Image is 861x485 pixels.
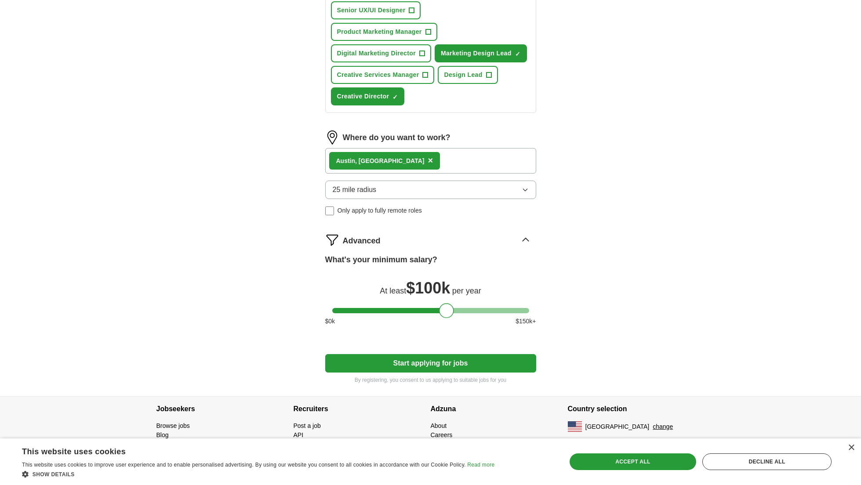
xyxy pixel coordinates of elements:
button: Design Lead [438,66,498,84]
button: change [653,422,673,431]
span: Product Marketing Manager [337,27,422,36]
button: Creative Director✓ [331,87,405,105]
span: Show details [33,471,75,478]
span: Creative Services Manager [337,70,419,80]
a: Blog [156,431,169,438]
button: Digital Marketing Director [331,44,431,62]
span: Advanced [343,235,381,247]
button: 25 mile radius [325,181,536,199]
span: ✓ [392,94,398,101]
div: , [GEOGRAPHIC_DATA] [336,156,425,166]
button: Marketing Design Lead✓ [435,44,527,62]
label: Where do you want to work? [343,132,450,144]
button: Creative Services Manager [331,66,435,84]
span: $ 150 k+ [516,317,536,326]
button: × [428,154,433,167]
span: At least [380,286,406,295]
span: 25 mile radius [333,185,377,195]
a: Read more, opens a new window [467,462,494,468]
div: Close [848,445,854,451]
a: Careers [431,431,453,438]
div: Decline all [702,453,832,470]
span: Design Lead [444,70,482,80]
button: Product Marketing Manager [331,23,437,41]
span: Marketing Design Lead [441,49,512,58]
img: US flag [568,421,582,432]
span: Only apply to fully remote roles [338,206,422,215]
strong: Austin [336,157,356,164]
a: About [431,422,447,429]
span: Senior UX/UI Designer [337,6,406,15]
label: What's your minimum salary? [325,254,437,266]
a: Browse jobs [156,422,190,429]
button: Start applying for jobs [325,354,536,373]
div: This website uses cookies [22,444,472,457]
span: per year [452,286,481,295]
button: Senior UX/UI Designer [331,1,421,19]
span: This website uses cookies to improve user experience and to enable personalised advertising. By u... [22,462,466,468]
span: × [428,156,433,165]
span: Digital Marketing Director [337,49,416,58]
span: $ 100k [406,279,450,297]
span: [GEOGRAPHIC_DATA] [585,422,650,431]
h4: Country selection [568,397,705,421]
img: filter [325,233,339,247]
a: Post a job [294,422,321,429]
p: By registering, you consent to us applying to suitable jobs for you [325,376,536,384]
span: $ 0 k [325,317,335,326]
input: Only apply to fully remote roles [325,206,334,215]
span: Creative Director [337,92,389,101]
div: Accept all [570,453,696,470]
div: Show details [22,470,494,478]
a: API [294,431,304,438]
img: location.png [325,130,339,145]
span: ✓ [515,51,520,58]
